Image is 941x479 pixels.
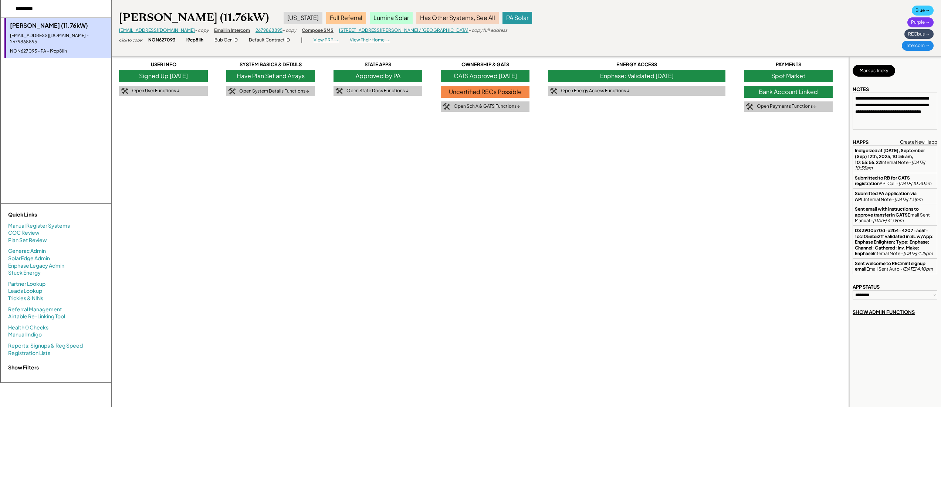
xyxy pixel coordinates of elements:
[855,191,917,202] strong: Submitted PA application via API.
[468,27,507,34] div: - copy full address
[853,65,895,77] button: Mark as Tricky
[855,261,935,272] div: Email Sent Auto -
[119,61,208,68] div: USER INFO
[744,86,833,98] div: Bank Account Linked
[226,61,315,68] div: SYSTEM BASICS & DETAILS
[855,148,935,171] div: Internal Note -
[10,48,107,54] div: NON627093 - PA - l9cp8iih
[8,342,83,349] a: Reports: Signups & Reg Speed
[119,27,195,33] a: [EMAIL_ADDRESS][DOMAIN_NAME]
[119,10,269,25] div: [PERSON_NAME] (11.76kW)
[121,88,128,94] img: tool-icon.png
[904,29,934,39] div: RECbus →
[855,175,935,187] div: API Call -
[8,324,48,331] a: Health 0 Checks
[8,262,64,269] a: Enphase Legacy Admin
[8,349,50,357] a: Registration Lists
[226,70,315,82] div: Have Plan Set and Arrays
[8,211,82,218] div: Quick Links
[855,148,925,165] strong: Indigoized at [DATE], September (Sep) 12th, 2025, 10:55 am, 10:55:56.22
[441,70,529,82] div: GATS Approved [DATE]
[550,88,557,94] img: tool-icon.png
[186,37,203,43] div: l9cp8iih
[898,181,931,186] em: [DATE] 10:30am
[249,37,290,43] div: Default Contract ID
[744,61,833,68] div: PAYMENTS
[8,287,42,295] a: Leads Lookup
[314,37,339,43] div: View PRP →
[326,12,366,24] div: Full Referral
[746,103,753,110] img: tool-icon.png
[119,37,143,43] div: click to copy:
[346,88,409,94] div: Open State Docs Functions ↓
[195,27,209,34] div: - copy
[8,280,45,288] a: Partner Lookup
[502,12,532,24] div: PA Solar
[548,70,725,82] div: Enphase: Validated [DATE]
[334,61,422,68] div: STATE APPS
[855,261,926,272] strong: Sent welcome to RECmint signup email
[370,12,413,24] div: Lumina Solar
[255,27,282,33] a: 2679868895
[334,70,422,82] div: Approved by PA
[8,222,70,230] a: Manual Register Systems
[214,37,238,43] div: Bub Gen ID
[335,88,343,94] img: tool-icon.png
[8,295,43,302] a: Trickies & NINs
[912,6,934,16] div: Blue →
[855,228,935,257] div: Internal Note -
[8,364,39,371] strong: Show Filters
[903,266,933,272] em: [DATE] 4:10pm
[855,206,935,224] div: Email Sent Manual -
[8,331,42,338] a: Manual Indigo
[548,61,725,68] div: ENERGY ACCESS
[239,88,309,94] div: Open System Details Functions ↓
[214,27,250,34] div: Email in Intercom
[8,306,62,313] a: Referral Management
[855,206,920,218] strong: Sent email with instructions to approve transfer in GATS
[8,269,41,277] a: Stuck Energy
[8,313,65,320] a: Airtable Re-Linking Tool
[757,103,816,110] div: Open Payments Functions ↓
[902,41,934,51] div: Intercom →
[855,160,926,171] em: [DATE] 10:55am
[148,37,175,43] div: NON627093
[10,21,107,30] div: [PERSON_NAME] (11.76kW)
[744,70,833,82] div: Spot Market
[907,17,934,27] div: Purple →
[350,37,390,43] div: View Their Home →
[8,255,50,262] a: SolarEdge Admin
[8,237,47,244] a: Plan Set Review
[853,86,869,93] div: NOTES
[894,197,923,202] em: [DATE] 1:31pm
[228,88,236,95] img: tool-icon.png
[853,139,869,145] div: HAPPS
[454,103,520,110] div: Open Sch A & GATS Functions ↓
[903,251,933,256] em: [DATE] 4:15pm
[561,88,630,94] div: Open Energy Access Functions ↓
[339,27,468,33] a: [STREET_ADDRESS][PERSON_NAME] / [GEOGRAPHIC_DATA]
[132,88,180,94] div: Open User Functions ↓
[10,33,107,45] div: [EMAIL_ADDRESS][DOMAIN_NAME] - 2679868895
[119,70,208,82] div: Signed Up [DATE]
[441,86,529,98] div: Uncertified RECs Possible
[873,218,904,223] em: [DATE] 4:39pm
[302,27,334,34] div: Compose SMS
[284,12,322,24] div: [US_STATE]
[8,229,40,237] a: COC Review
[443,103,450,110] img: tool-icon.png
[416,12,499,24] div: Has Other Systems, See All
[282,27,296,34] div: - copy
[8,247,46,255] a: Generac Admin
[853,284,880,290] div: APP STATUS
[855,228,935,256] strong: DS 3900a70d-a2b4-4207-ae5f-1cc105eb52ff validated in SL w/App: Enphase Enlighten; Type: Enphase; ...
[441,61,529,68] div: OWNERSHIP & GATS
[855,191,935,202] div: Internal Note -
[301,36,302,44] div: |
[855,175,911,187] strong: Submitted to RB for GATS registration
[900,139,937,145] div: Create New Happ
[853,309,915,315] div: SHOW ADMIN FUNCTIONS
